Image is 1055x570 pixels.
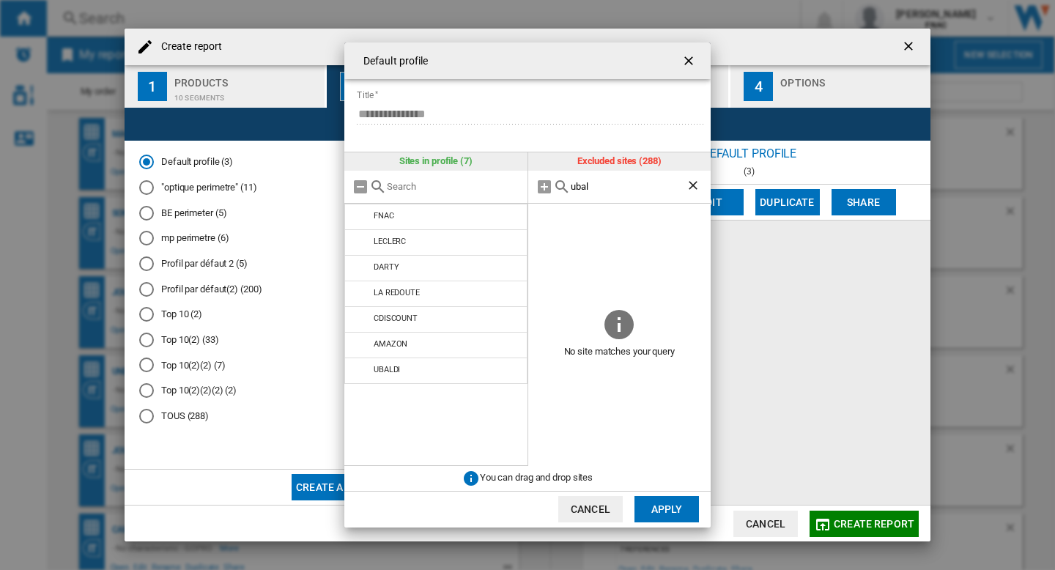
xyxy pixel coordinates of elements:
div: Excluded sites (288) [528,152,711,170]
div: LA REDOUTE [374,288,420,297]
md-icon: Add all [536,178,553,196]
div: LECLERC [374,237,406,246]
button: Apply [634,496,699,522]
div: CDISCOUNT [374,314,418,323]
span: You can drag and drop sites [480,472,593,483]
div: DARTY [374,262,399,272]
input: Search [571,181,686,192]
button: Cancel [558,496,623,522]
div: UBALDI [374,365,400,374]
span: No site matches your query [528,341,711,363]
ng-md-icon: getI18NText('BUTTONS.CLOSE_DIALOG') [681,53,699,71]
input: Search [387,181,520,192]
div: FNAC [374,211,394,221]
div: Sites in profile (7) [344,152,527,170]
div: AMAZON [374,339,407,349]
ng-md-icon: Clear search [686,178,703,196]
button: getI18NText('BUTTONS.CLOSE_DIALOG') [675,46,705,75]
md-icon: Remove all [352,178,369,196]
h4: Default profile [356,54,429,69]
